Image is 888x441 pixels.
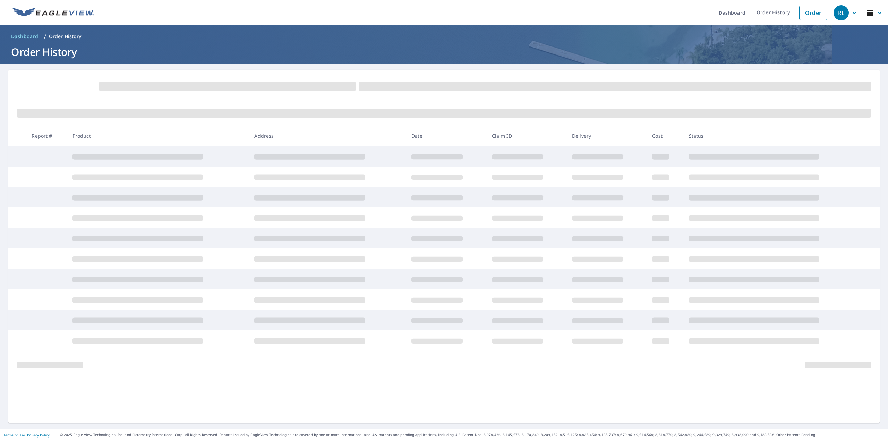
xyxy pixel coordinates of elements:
p: | [3,433,50,437]
div: RL [834,5,849,20]
th: Delivery [566,126,647,146]
li: / [44,32,46,41]
a: Order [799,6,827,20]
nav: breadcrumb [8,31,880,42]
img: EV Logo [12,8,94,18]
span: Dashboard [11,33,39,40]
th: Claim ID [486,126,566,146]
p: Order History [49,33,82,40]
p: © 2025 Eagle View Technologies, Inc. and Pictometry International Corp. All Rights Reserved. Repo... [60,432,885,438]
a: Privacy Policy [27,433,50,438]
th: Report # [26,126,67,146]
th: Cost [647,126,683,146]
a: Dashboard [8,31,41,42]
th: Product [67,126,249,146]
a: Terms of Use [3,433,25,438]
th: Address [249,126,406,146]
th: Status [683,126,865,146]
th: Date [406,126,486,146]
h1: Order History [8,45,880,59]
